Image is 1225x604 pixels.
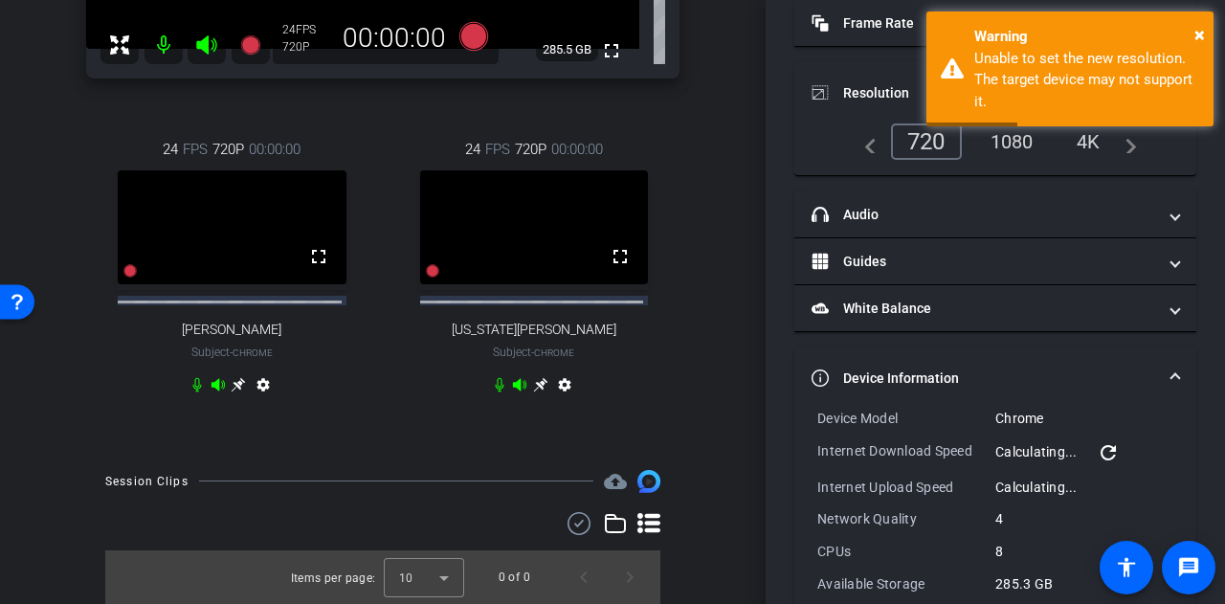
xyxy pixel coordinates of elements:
[182,322,281,338] span: [PERSON_NAME]
[183,139,208,160] span: FPS
[1097,441,1120,464] mat-icon: refresh
[817,509,995,528] div: Network Quality
[531,346,534,359] span: -
[233,347,273,358] span: Chrome
[891,123,962,160] div: 720
[609,245,632,268] mat-icon: fullscreen
[812,252,1156,272] mat-panel-title: Guides
[995,509,1173,528] div: 4
[995,478,1173,497] div: Calculating...
[995,574,1173,593] div: 285.3 GB
[1194,20,1205,49] button: Close
[794,123,1196,175] div: Resolution
[995,542,1173,561] div: 8
[604,470,627,493] mat-icon: cloud_upload
[499,568,530,587] div: 0 of 0
[249,139,301,160] span: 00:00:00
[812,299,1156,319] mat-panel-title: White Balance
[452,322,616,338] span: [US_STATE][PERSON_NAME]
[1062,125,1115,158] div: 4K
[604,470,627,493] span: Destinations for your clips
[282,22,330,37] div: 24
[230,346,233,359] span: -
[105,472,189,491] div: Session Clips
[551,139,603,160] span: 00:00:00
[553,377,576,400] mat-icon: settings
[794,347,1196,409] mat-expansion-panel-header: Device Information
[817,478,995,497] div: Internet Upload Speed
[995,409,1173,428] div: Chrome
[1115,556,1138,579] mat-icon: accessibility
[812,205,1156,225] mat-panel-title: Audio
[974,26,1199,48] div: Warning
[607,554,653,600] button: Next page
[794,191,1196,237] mat-expansion-panel-header: Audio
[561,554,607,600] button: Previous page
[817,409,995,428] div: Device Model
[163,139,178,160] span: 24
[1194,23,1205,46] span: ×
[191,344,273,361] span: Subject
[1177,556,1200,579] mat-icon: message
[465,139,480,160] span: 24
[817,542,995,561] div: CPUs
[812,13,1156,34] mat-panel-title: Frame Rate
[282,39,330,55] div: 720P
[536,38,598,61] span: 285.5 GB
[817,441,995,464] div: Internet Download Speed
[1114,130,1137,153] mat-icon: navigate_next
[600,39,623,62] mat-icon: fullscreen
[974,48,1199,113] div: Unable to set the new resolution. The target device may not support it.
[515,139,546,160] span: 720P
[976,125,1048,158] div: 1080
[812,83,1156,103] mat-panel-title: Resolution
[995,441,1173,464] div: Calculating...
[812,369,1156,389] mat-panel-title: Device Information
[534,347,574,358] span: Chrome
[307,245,330,268] mat-icon: fullscreen
[794,238,1196,284] mat-expansion-panel-header: Guides
[330,22,458,55] div: 00:00:00
[794,285,1196,331] mat-expansion-panel-header: White Balance
[637,470,660,493] img: Session clips
[296,23,316,36] span: FPS
[212,139,244,160] span: 720P
[252,377,275,400] mat-icon: settings
[291,569,376,588] div: Items per page:
[817,574,995,593] div: Available Storage
[854,130,877,153] mat-icon: navigate_before
[794,62,1196,123] mat-expansion-panel-header: Resolution
[485,139,510,160] span: FPS
[493,344,574,361] span: Subject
